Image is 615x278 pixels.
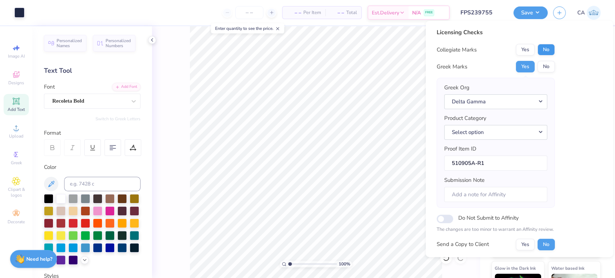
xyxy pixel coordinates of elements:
span: Greek [11,160,22,166]
span: Personalized Names [57,38,82,48]
span: Total [346,9,357,17]
button: No [537,238,554,250]
label: Proof Item ID [444,145,476,153]
button: No [537,61,554,72]
input: Untitled Design [455,5,508,20]
p: The changes are too minor to warrant an Affinity review. [436,226,554,233]
span: Image AI [8,53,25,59]
div: Add Font [112,83,141,91]
span: Water based Ink [551,264,584,272]
span: Designs [8,80,24,86]
input: Add a note for Affinity [444,187,547,202]
span: Personalized Numbers [106,38,131,48]
button: Delta Gamma [444,94,547,109]
label: Greek Org [444,84,469,92]
div: Color [44,163,141,171]
div: Format [44,129,141,137]
span: – – [330,9,344,17]
button: Yes [516,44,534,55]
div: Greek Marks [436,63,467,71]
span: FREE [425,10,433,15]
span: N/A [412,9,421,17]
strong: Need help? [26,256,52,263]
div: Send a Copy to Client [436,240,489,248]
button: Yes [516,61,534,72]
div: Licensing Checks [436,28,554,37]
div: Enter quantity to see the price. [211,23,284,33]
button: Save [513,6,548,19]
span: Est. Delivery [372,9,399,17]
span: Glow in the Dark Ink [495,264,536,272]
a: CA [577,6,601,20]
img: Chollene Anne Aranda [587,6,601,20]
label: Submission Note [444,176,484,184]
label: Product Category [444,114,486,122]
button: No [537,44,554,55]
button: Switch to Greek Letters [95,116,141,122]
div: Collegiate Marks [436,46,476,54]
span: Decorate [8,219,25,225]
span: – – [287,9,301,17]
input: – – [235,6,263,19]
div: Text Tool [44,66,141,76]
label: Font [44,83,55,91]
button: Yes [516,238,534,250]
button: Select option [444,125,547,139]
span: CA [577,9,585,17]
span: Clipart & logos [4,187,29,198]
span: Per Item [303,9,321,17]
label: Do Not Submit to Affinity [458,213,518,223]
span: Upload [9,133,23,139]
span: Add Text [8,107,25,112]
input: e.g. 7428 c [64,177,141,191]
span: 100 % [339,261,350,267]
